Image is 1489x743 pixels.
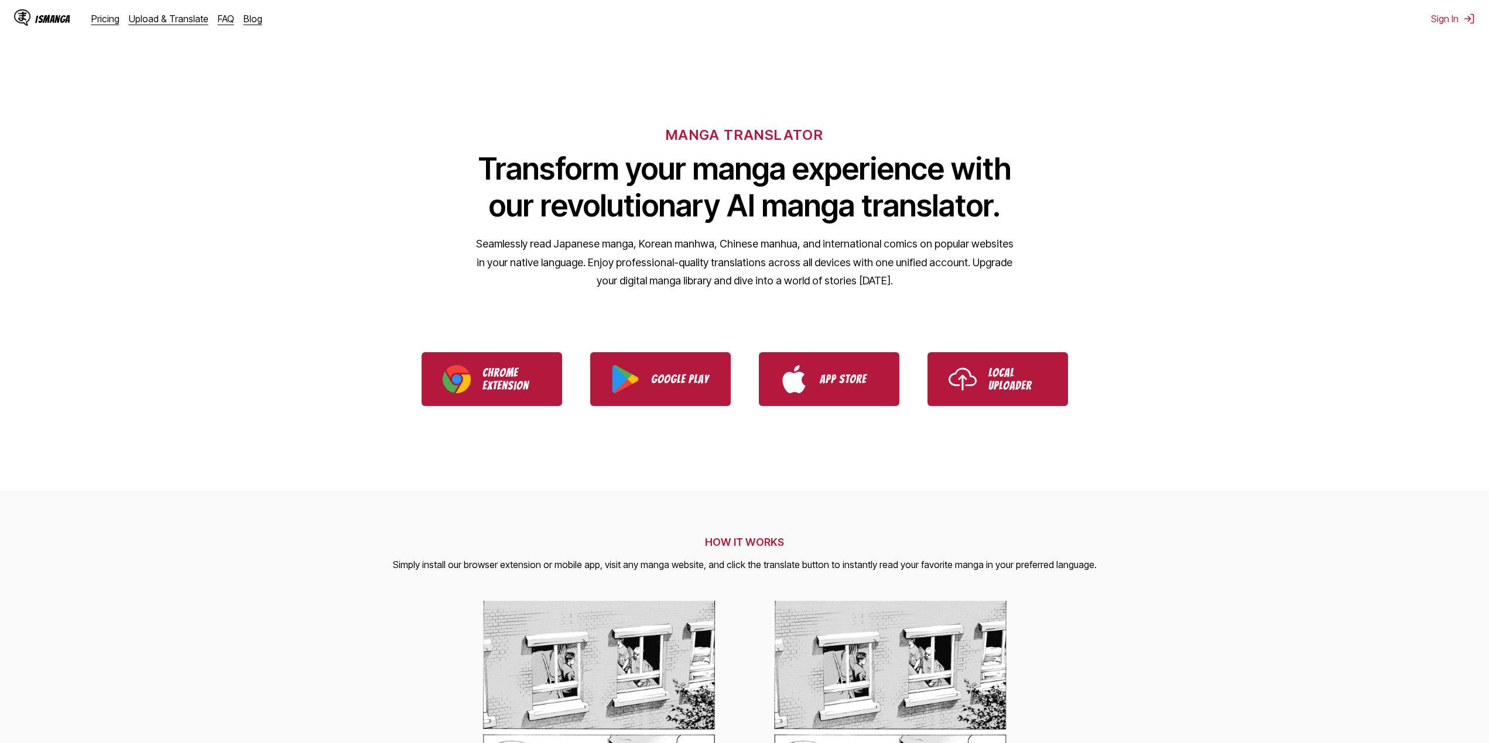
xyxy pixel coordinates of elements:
a: Use IsManga Local Uploader [927,352,1068,406]
a: Download IsManga from Google Play [590,352,731,406]
img: Sign out [1463,13,1475,25]
img: Chrome logo [443,365,471,393]
a: Upload & Translate [129,13,208,25]
h1: Transform your manga experience with our revolutionary AI manga translator. [475,150,1014,224]
p: App Store [820,373,878,386]
a: FAQ [218,13,234,25]
div: IsManga [35,13,70,25]
p: Seamlessly read Japanese manga, Korean manhwa, Chinese manhua, and international comics on popula... [475,235,1014,290]
a: Download IsManga from App Store [759,352,899,406]
img: Google Play logo [611,365,639,393]
a: IsManga LogoIsManga [14,9,91,28]
p: Chrome Extension [482,366,541,392]
a: Pricing [91,13,119,25]
img: Upload icon [949,365,977,393]
a: Download IsManga Chrome Extension [422,352,562,406]
h6: MANGA TRANSLATOR [666,126,823,143]
img: App Store logo [780,365,808,393]
p: Local Uploader [988,366,1047,392]
p: Simply install our browser extension or mobile app, visit any manga website, and click the transl... [393,558,1097,573]
h2: HOW IT WORKS [393,536,1097,548]
img: IsManga Logo [14,9,30,26]
p: Google Play [651,373,710,386]
button: Sign In [1431,13,1475,25]
a: Blog [244,13,262,25]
